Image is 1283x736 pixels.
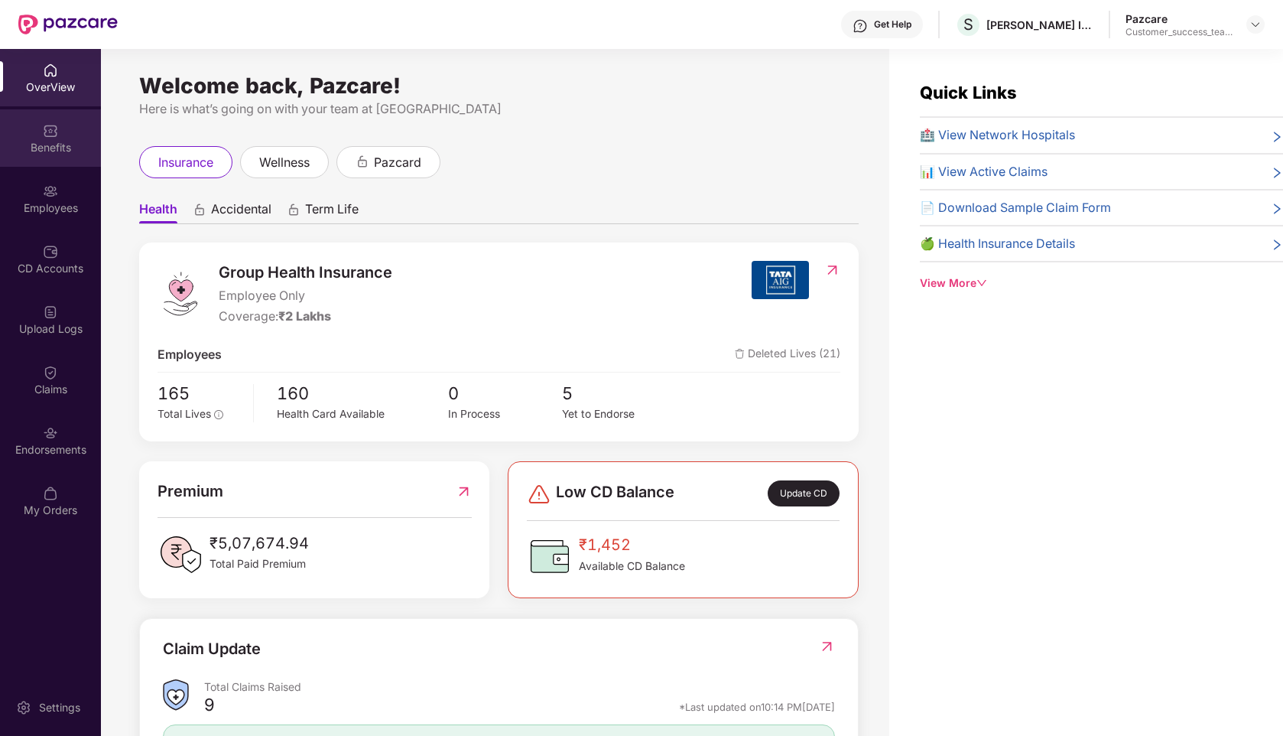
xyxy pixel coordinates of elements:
[210,532,309,555] span: ₹5,07,674.94
[679,700,835,714] div: *Last updated on 10:14 PM[DATE]
[963,15,973,34] span: S
[920,83,1017,103] span: Quick Links
[305,201,359,223] span: Term Life
[204,679,835,694] div: Total Claims Raised
[920,125,1075,145] span: 🏥 View Network Hospitals
[139,80,859,92] div: Welcome back, Pazcare!
[824,262,840,278] img: RedirectIcon
[43,304,58,320] img: svg+xml;base64,PHN2ZyBpZD0iVXBsb2FkX0xvZ3MiIGRhdGEtbmFtZT0iVXBsb2FkIExvZ3MiIHhtbG5zPSJodHRwOi8vd3...
[1249,18,1262,31] img: svg+xml;base64,PHN2ZyBpZD0iRHJvcGRvd24tMzJ4MzIiIHhtbG5zPSJodHRwOi8vd3d3LnczLm9yZy8yMDAwL3N2ZyIgd2...
[1271,129,1283,145] span: right
[976,278,987,288] span: down
[448,406,562,423] div: In Process
[277,406,447,423] div: Health Card Available
[853,18,868,34] img: svg+xml;base64,PHN2ZyBpZD0iSGVscC0zMngzMiIgeG1sbnM9Imh0dHA6Ly93d3cudzMub3JnLzIwMDAvc3ZnIiB3aWR0aD...
[158,345,222,364] span: Employees
[214,410,223,419] span: info-circle
[158,532,203,578] img: PaidPremiumIcon
[18,15,118,34] img: New Pazcare Logo
[562,380,676,406] span: 5
[819,639,835,654] img: RedirectIcon
[158,480,223,503] span: Premium
[1125,26,1233,38] div: Customer_success_team_lead
[920,234,1075,253] span: 🍏 Health Insurance Details
[735,349,745,359] img: deleteIcon
[374,153,421,172] span: pazcard
[920,275,1283,291] div: View More
[527,533,573,579] img: CDBalanceIcon
[43,486,58,501] img: svg+xml;base64,PHN2ZyBpZD0iTXlfT3JkZXJzIiBkYXRhLW5hbWU9Ik15IE9yZGVycyIgeG1sbnM9Imh0dHA6Ly93d3cudz...
[219,261,392,285] span: Group Health Insurance
[158,408,211,420] span: Total Lives
[158,380,243,406] span: 165
[579,558,685,575] span: Available CD Balance
[139,201,177,223] span: Health
[43,63,58,78] img: svg+xml;base64,PHN2ZyBpZD0iSG9tZSIgeG1sbnM9Imh0dHA6Ly93d3cudzMub3JnLzIwMDAvc3ZnIiB3aWR0aD0iMjAiIG...
[219,286,392,305] span: Employee Only
[210,555,309,572] span: Total Paid Premium
[163,679,189,711] img: ClaimsSummaryIcon
[43,244,58,259] img: svg+xml;base64,PHN2ZyBpZD0iQ0RfQWNjb3VudHMiIGRhdGEtbmFtZT0iQ0QgQWNjb3VudHMiIHhtbG5zPSJodHRwOi8vd3...
[1271,237,1283,253] span: right
[158,153,213,172] span: insurance
[163,637,261,661] div: Claim Update
[1125,11,1233,26] div: Pazcare
[920,162,1048,181] span: 📊 View Active Claims
[158,271,203,317] img: logo
[219,307,392,326] div: Coverage:
[562,406,676,423] div: Yet to Endorse
[527,482,551,506] img: svg+xml;base64,PHN2ZyBpZD0iRGFuZ2VyLTMyeDMyIiB4bWxucz0iaHR0cDovL3d3dy53My5vcmcvMjAwMC9zdmciIHdpZH...
[43,123,58,138] img: svg+xml;base64,PHN2ZyBpZD0iQmVuZWZpdHMiIHhtbG5zPSJodHRwOi8vd3d3LnczLm9yZy8yMDAwL3N2ZyIgd2lkdGg9Ij...
[752,261,809,299] img: insurerIcon
[259,153,310,172] span: wellness
[278,309,331,324] span: ₹2 Lakhs
[456,480,472,503] img: RedirectIcon
[43,184,58,199] img: svg+xml;base64,PHN2ZyBpZD0iRW1wbG95ZWVzIiB4bWxucz0iaHR0cDovL3d3dy53My5vcmcvMjAwMC9zdmciIHdpZHRoPS...
[768,480,840,507] div: Update CD
[986,18,1093,32] div: [PERSON_NAME] INOTEC LIMITED
[920,198,1111,217] span: 📄 Download Sample Claim Form
[735,345,840,364] span: Deleted Lives (21)
[874,18,911,31] div: Get Help
[139,99,859,119] div: Here is what’s going on with your team at [GEOGRAPHIC_DATA]
[556,480,674,507] span: Low CD Balance
[448,380,562,406] span: 0
[16,700,31,715] img: svg+xml;base64,PHN2ZyBpZD0iU2V0dGluZy0yMHgyMCIgeG1sbnM9Imh0dHA6Ly93d3cudzMub3JnLzIwMDAvc3ZnIiB3aW...
[1271,201,1283,217] span: right
[356,155,369,168] div: animation
[287,203,300,217] div: animation
[193,203,206,217] div: animation
[204,694,215,720] div: 9
[43,365,58,380] img: svg+xml;base64,PHN2ZyBpZD0iQ2xhaW0iIHhtbG5zPSJodHRwOi8vd3d3LnczLm9yZy8yMDAwL3N2ZyIgd2lkdGg9IjIwIi...
[1271,165,1283,181] span: right
[579,533,685,557] span: ₹1,452
[211,201,271,223] span: Accidental
[277,380,447,406] span: 160
[43,425,58,441] img: svg+xml;base64,PHN2ZyBpZD0iRW5kb3JzZW1lbnRzIiB4bWxucz0iaHR0cDovL3d3dy53My5vcmcvMjAwMC9zdmciIHdpZH...
[34,700,85,715] div: Settings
